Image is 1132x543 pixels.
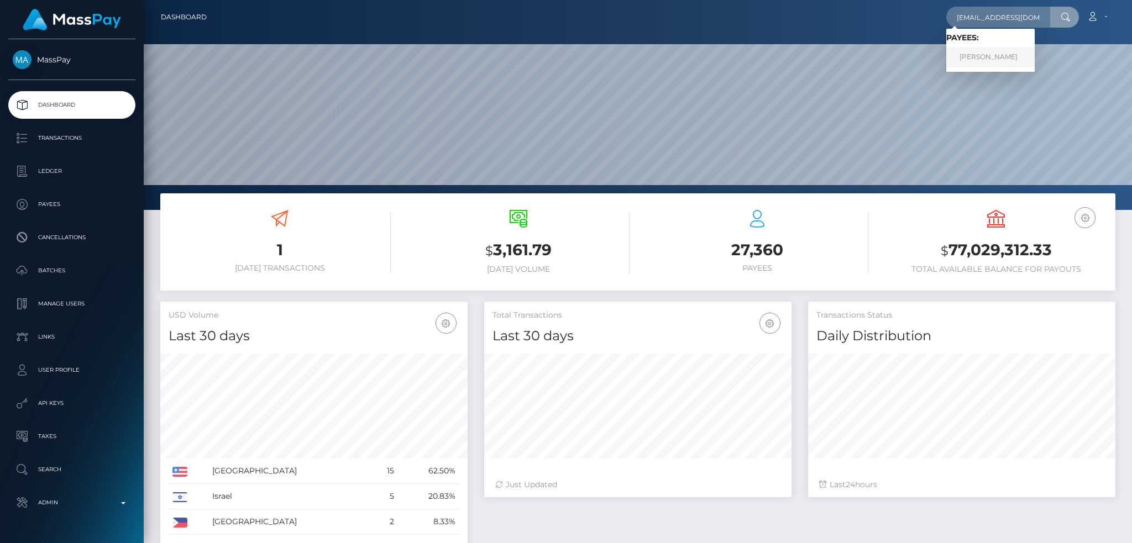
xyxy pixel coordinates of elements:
[208,484,371,509] td: Israel
[846,479,855,489] span: 24
[8,290,135,318] a: Manage Users
[208,458,371,484] td: [GEOGRAPHIC_DATA]
[13,229,131,246] p: Cancellations
[941,243,948,259] small: $
[819,479,1104,491] div: Last hours
[946,47,1035,67] a: [PERSON_NAME]
[13,461,131,478] p: Search
[371,509,398,535] td: 2
[13,50,32,69] img: MassPay
[8,91,135,119] a: Dashboard
[492,310,783,321] h5: Total Transactions
[172,492,187,502] img: IL.png
[13,494,131,511] p: Admin
[495,479,780,491] div: Just Updated
[398,509,459,535] td: 8.33%
[8,257,135,284] a: Batches
[398,484,459,509] td: 20.83%
[485,243,493,259] small: $
[161,6,207,29] a: Dashboard
[8,389,135,417] a: API Keys
[13,395,131,412] p: API Keys
[8,423,135,450] a: Taxes
[13,196,131,213] p: Payees
[13,262,131,279] p: Batches
[13,163,131,180] p: Ledger
[8,191,135,218] a: Payees
[8,456,135,483] a: Search
[169,239,391,261] h3: 1
[23,9,121,30] img: MassPay Logo
[407,239,630,262] h3: 3,161.79
[946,7,1050,28] input: Search...
[169,310,459,321] h5: USD Volume
[371,458,398,484] td: 15
[172,467,187,477] img: US.png
[885,239,1107,262] h3: 77,029,312.33
[8,157,135,185] a: Ledger
[13,329,131,345] p: Links
[13,97,131,113] p: Dashboard
[169,326,459,346] h4: Last 30 days
[208,509,371,535] td: [GEOGRAPHIC_DATA]
[172,518,187,528] img: PH.png
[13,428,131,445] p: Taxes
[13,130,131,146] p: Transactions
[946,33,1035,43] h6: Payees:
[13,362,131,378] p: User Profile
[13,296,131,312] p: Manage Users
[646,263,868,273] h6: Payees
[8,124,135,152] a: Transactions
[816,326,1107,346] h4: Daily Distribution
[492,326,783,346] h4: Last 30 days
[816,310,1107,321] h5: Transactions Status
[398,458,459,484] td: 62.50%
[371,484,398,509] td: 5
[8,489,135,516] a: Admin
[8,323,135,351] a: Links
[407,265,630,274] h6: [DATE] Volume
[885,265,1107,274] h6: Total Available Balance for Payouts
[8,224,135,251] a: Cancellations
[646,239,868,261] h3: 27,360
[169,263,391,273] h6: [DATE] Transactions
[8,356,135,384] a: User Profile
[8,55,135,65] span: MassPay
